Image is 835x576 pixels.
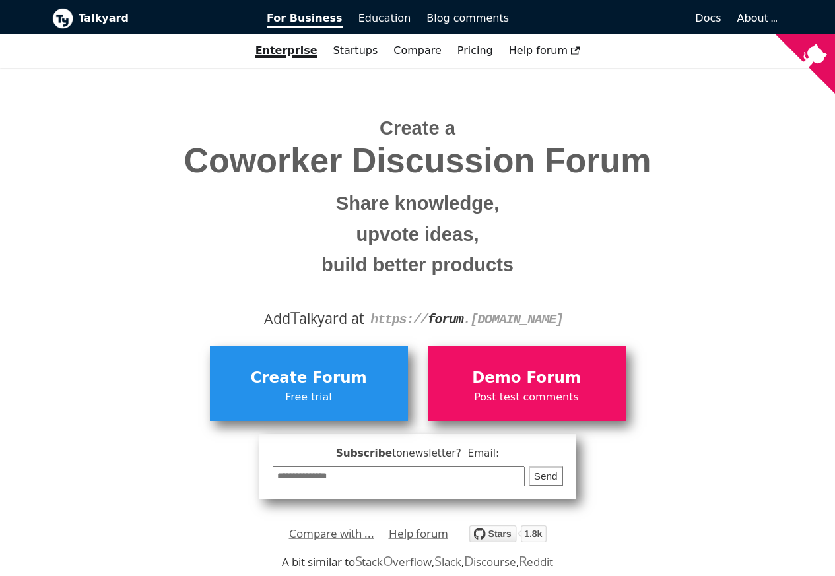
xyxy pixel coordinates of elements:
a: Docs [517,7,729,30]
span: Docs [695,12,721,24]
a: Compare [393,44,442,57]
a: About [737,12,776,24]
span: to newsletter ? Email: [392,447,499,459]
a: Enterprise [248,40,325,62]
a: Star debiki/talkyard on GitHub [469,527,547,546]
span: For Business [267,12,343,28]
div: Add alkyard at [62,307,774,330]
small: Share knowledge, [62,188,774,219]
span: Subscribe [273,445,563,462]
a: Reddit [519,554,553,569]
span: D [464,552,474,570]
small: build better products [62,249,774,280]
a: Help forum [501,40,588,62]
a: Slack [434,554,461,569]
img: Talkyard logo [52,8,73,29]
strong: forum [428,312,463,327]
span: Create Forum [217,366,401,391]
span: S [355,552,362,570]
a: Blog comments [418,7,517,30]
a: Education [351,7,419,30]
span: Help forum [509,44,580,57]
span: T [290,305,300,329]
a: Compare with ... [289,524,374,544]
a: Pricing [450,40,501,62]
span: Post test comments [434,389,619,406]
a: Demo ForumPost test comments [428,346,626,420]
span: O [383,552,393,570]
a: Create ForumFree trial [210,346,408,420]
code: https:// . [DOMAIN_NAME] [370,312,563,327]
small: upvote ideas, [62,219,774,250]
a: StackOverflow [355,554,432,569]
span: Free trial [217,389,401,406]
span: Demo Forum [434,366,619,391]
span: S [434,552,442,570]
span: R [519,552,527,570]
a: Help forum [389,524,448,544]
a: Discourse [464,554,516,569]
button: Send [529,466,563,487]
a: For Business [259,7,351,30]
a: Startups [325,40,386,62]
span: Coworker Discussion Forum [62,142,774,179]
span: Blog comments [426,12,509,24]
a: Talkyard logoTalkyard [52,8,249,29]
b: Talkyard [79,10,249,27]
span: Education [358,12,411,24]
img: talkyard.svg [469,525,547,542]
span: Create a [380,117,455,139]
